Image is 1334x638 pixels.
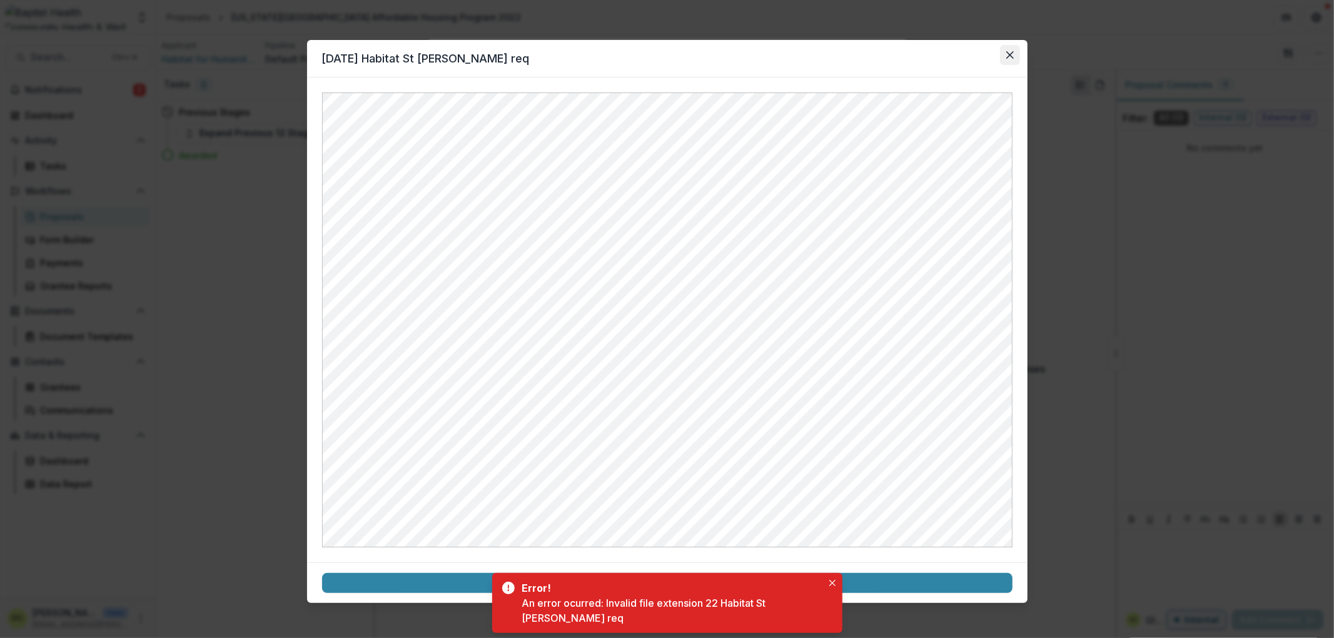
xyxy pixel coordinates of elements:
[307,40,1028,77] header: [DATE] Habitat St [PERSON_NAME] req
[322,573,1013,593] a: Download
[522,581,817,596] div: Error!
[1000,45,1020,65] button: Close
[522,596,822,626] div: An error ocurred: Invalid file extension 22 Habitat St [PERSON_NAME] req
[825,576,840,591] button: Close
